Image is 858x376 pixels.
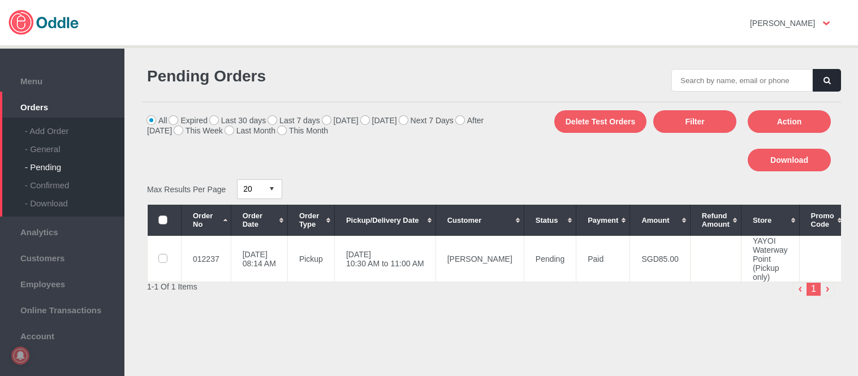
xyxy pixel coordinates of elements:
[25,172,124,190] div: - Confirmed
[25,154,124,172] div: - Pending
[322,116,359,125] label: [DATE]
[436,205,524,236] th: Customer
[25,136,124,154] div: - General
[436,236,524,282] td: [PERSON_NAME]
[6,329,119,341] span: Account
[576,236,630,282] td: Paid
[807,282,821,296] li: 1
[399,116,454,125] label: Next 7 Days
[287,236,334,282] td: Pickup
[750,19,815,28] strong: [PERSON_NAME]
[225,126,275,135] label: Last Month
[287,205,334,236] th: Order Type
[524,205,576,236] th: Status
[823,21,830,25] img: user-option-arrow.png
[334,236,436,282] td: [DATE] 10:30 AM to 11:00 AM
[147,67,486,85] h1: Pending Orders
[231,205,287,236] th: Order Date
[741,205,799,236] th: Store
[630,205,690,236] th: Amount
[6,250,119,263] span: Customers
[147,116,167,125] label: All
[6,302,119,315] span: Online Transactions
[210,116,266,125] label: Last 30 days
[169,116,207,125] label: Expired
[147,282,197,291] span: 1-1 Of 1 Items
[334,205,436,236] th: Pickup/Delivery Date
[741,236,799,282] td: YAYOI Waterway Point (Pickup only)
[182,236,231,282] td: 012237
[182,205,231,236] th: Order No
[690,205,741,236] th: Refund Amount
[653,110,736,133] button: Filter
[554,110,646,133] button: Delete Test Orders
[25,190,124,208] div: - Download
[524,236,576,282] td: Pending
[25,118,124,136] div: - Add Order
[6,276,119,289] span: Employees
[268,116,320,125] label: Last 7 days
[793,282,807,296] img: left-arrow-small.png
[671,69,813,92] input: Search by name, email or phone
[361,116,397,125] label: [DATE]
[821,282,835,296] img: right-arrow.png
[576,205,630,236] th: Payment
[6,74,119,86] span: Menu
[799,205,846,236] th: Promo Code
[147,184,226,193] span: Max Results Per Page
[278,126,328,135] label: This Month
[231,236,287,282] td: [DATE] 08:14 AM
[6,224,119,237] span: Analytics
[748,110,831,133] button: Action
[748,149,831,171] button: Download
[174,126,223,135] label: This Week
[630,236,690,282] td: SGD85.00
[6,100,119,112] span: Orders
